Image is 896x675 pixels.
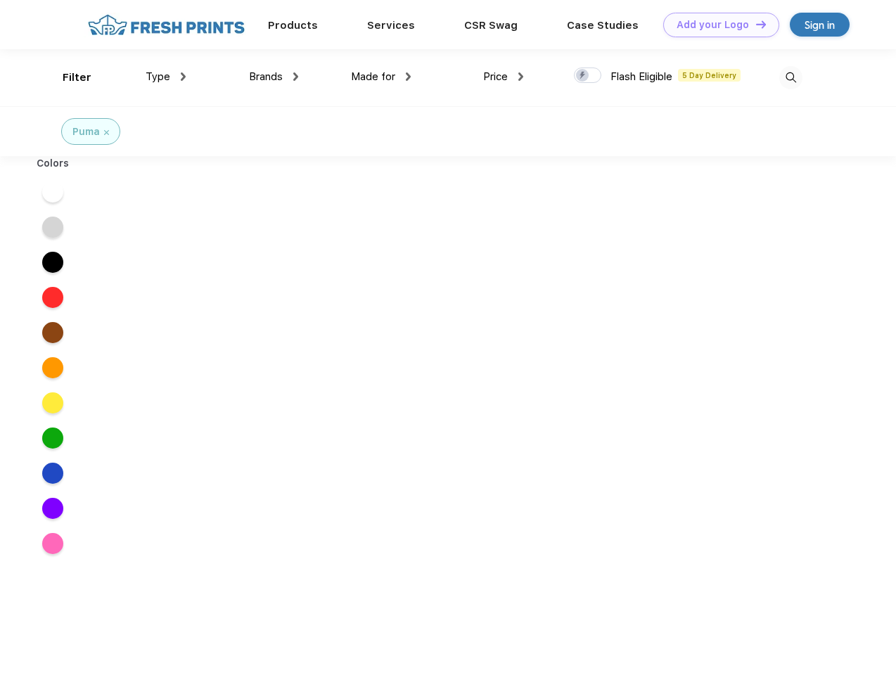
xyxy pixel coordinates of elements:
[756,20,766,28] img: DT
[678,69,741,82] span: 5 Day Delivery
[293,72,298,81] img: dropdown.png
[351,70,395,83] span: Made for
[181,72,186,81] img: dropdown.png
[72,124,100,139] div: Puma
[63,70,91,86] div: Filter
[483,70,508,83] span: Price
[367,19,415,32] a: Services
[464,19,518,32] a: CSR Swag
[249,70,283,83] span: Brands
[518,72,523,81] img: dropdown.png
[790,13,850,37] a: Sign in
[779,66,802,89] img: desktop_search.svg
[610,70,672,83] span: Flash Eligible
[146,70,170,83] span: Type
[406,72,411,81] img: dropdown.png
[84,13,249,37] img: fo%20logo%202.webp
[104,130,109,135] img: filter_cancel.svg
[268,19,318,32] a: Products
[26,156,80,171] div: Colors
[805,17,835,33] div: Sign in
[677,19,749,31] div: Add your Logo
